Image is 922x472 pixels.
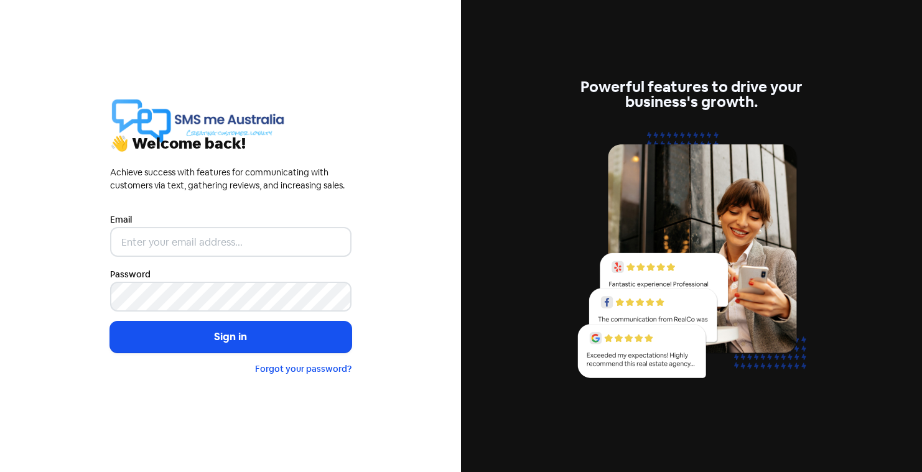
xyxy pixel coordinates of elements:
button: Sign in [110,322,352,353]
label: Email [110,213,132,226]
a: Forgot your password? [255,363,352,374]
div: Powerful features to drive your business's growth. [571,80,813,109]
label: Password [110,268,151,281]
div: Achieve success with features for communicating with customers via text, gathering reviews, and i... [110,166,352,192]
img: reviews [571,124,813,392]
input: Enter your email address... [110,227,352,257]
div: 👋 Welcome back! [110,136,352,151]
